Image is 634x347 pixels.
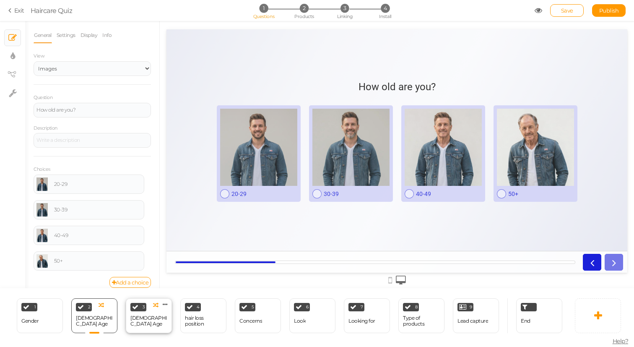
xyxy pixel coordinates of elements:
div: 30-39 [54,207,141,212]
li: 1 Questions [244,4,283,13]
div: 1 Gender [17,298,63,333]
div: 7 Looking for [344,298,390,333]
label: Question [34,95,52,101]
div: 8 Type of products [398,298,444,333]
a: General [34,27,52,43]
span: 5 [252,305,254,309]
div: Concerns [239,318,262,324]
div: [DEMOGRAPHIC_DATA] Age [130,315,167,327]
label: Description [34,125,57,131]
div: 6 Look [289,298,335,333]
div: Type of products [403,315,440,327]
a: Display [80,27,98,43]
div: 9 Lead capture [453,298,499,333]
span: 4 [381,4,390,13]
div: Lead capture [457,318,488,324]
a: Exit [8,6,24,15]
label: Choices [34,167,50,172]
div: 40-49 [54,233,141,238]
div: [DEMOGRAPHIC_DATA] Age [76,315,113,327]
span: 6 [306,305,309,309]
span: Questions [253,13,275,19]
span: 1 [259,4,268,13]
li: 4 Install [366,4,405,13]
span: Products [294,13,314,19]
span: Install [379,13,391,19]
div: Gender [21,318,39,324]
li: 3 Linking [325,4,364,13]
span: 3 [143,305,145,309]
div: Haircare Quiz [31,5,73,16]
div: How old are you? [192,52,269,63]
div: 5 Concerns [235,298,281,333]
li: 2 Products [285,4,324,13]
span: 7 [361,305,363,309]
div: 20-29 [54,182,141,187]
div: 40-49 [249,161,315,168]
span: 8 [415,305,418,309]
div: hair loss position [185,315,222,327]
span: 3 [340,4,349,13]
div: 50+ [342,161,408,168]
div: 30-39 [157,161,223,168]
span: 9 [470,305,472,309]
span: 2 [300,4,309,13]
div: Look [294,318,306,324]
span: Linking [337,13,352,19]
a: Settings [56,27,76,43]
span: 1 [34,305,36,309]
span: Help? [613,337,629,345]
span: Save [561,7,573,14]
div: 4 hair loss position [180,298,226,333]
div: 50+ [54,258,141,264]
div: Save [550,4,584,17]
div: 2 [DEMOGRAPHIC_DATA] Age [71,298,117,333]
span: Publish [599,7,619,14]
div: 3 [DEMOGRAPHIC_DATA] Age [126,298,172,333]
span: End [521,318,530,324]
span: 4 [197,305,200,309]
a: Info [102,27,112,43]
div: End [516,298,562,333]
div: Looking for [348,318,375,324]
div: How old are you? [36,107,148,112]
a: Add a choice [109,277,151,288]
span: View [34,53,44,59]
div: 20-29 [65,161,131,168]
span: 2 [88,305,91,309]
